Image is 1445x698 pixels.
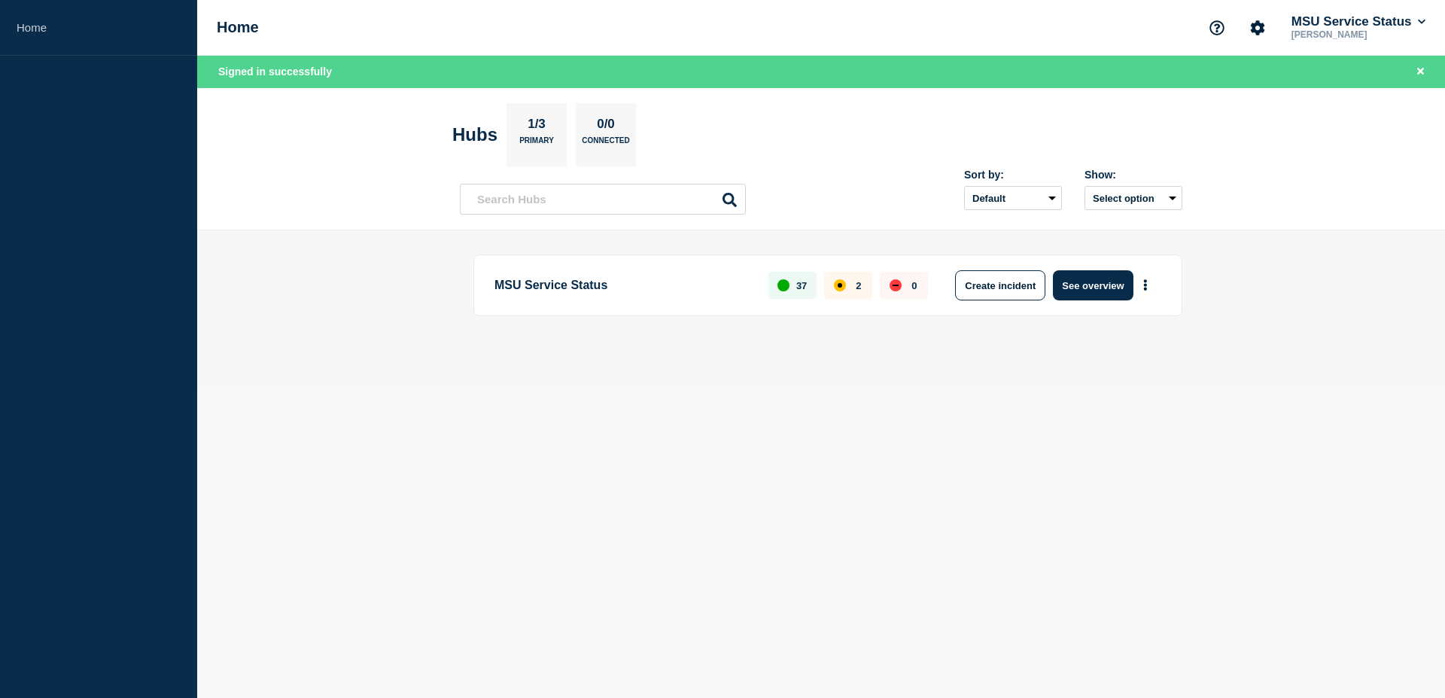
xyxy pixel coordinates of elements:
[796,280,807,291] p: 37
[460,184,746,215] input: Search Hubs
[1136,272,1155,300] button: More actions
[1242,12,1273,44] button: Account settings
[218,66,332,78] span: Signed in successfully
[1288,29,1428,40] p: [PERSON_NAME]
[1085,169,1182,181] div: Show:
[1053,270,1133,300] button: See overview
[964,169,1062,181] div: Sort by:
[856,280,861,291] p: 2
[592,117,621,136] p: 0/0
[217,19,259,36] h1: Home
[582,136,629,152] p: Connected
[911,280,917,291] p: 0
[777,279,789,291] div: up
[890,279,902,291] div: down
[955,270,1045,300] button: Create incident
[834,279,846,291] div: affected
[519,136,554,152] p: Primary
[1085,186,1182,210] button: Select option
[1201,12,1233,44] button: Support
[1288,14,1428,29] button: MSU Service Status
[522,117,552,136] p: 1/3
[452,124,497,145] h2: Hubs
[964,186,1062,210] select: Sort by
[494,270,751,300] p: MSU Service Status
[1411,63,1430,81] button: Close banner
